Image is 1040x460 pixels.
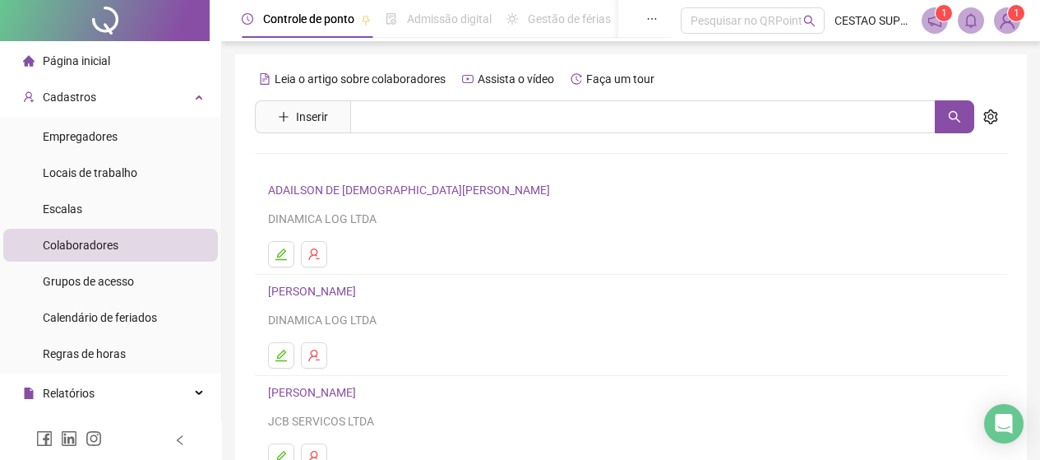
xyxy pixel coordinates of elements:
span: 1 [941,7,947,19]
img: 84849 [995,8,1019,33]
span: Faça um tour [586,72,654,86]
span: Gestão de férias [528,12,611,26]
span: Relatórios [43,387,95,400]
span: Assista o vídeo [478,72,554,86]
span: Página inicial [43,54,110,67]
span: edit [275,248,288,261]
span: youtube [462,73,474,85]
span: Cadastros [43,91,96,104]
span: Controle de ponto [263,12,354,26]
span: history [571,73,582,85]
span: Inserir [296,108,328,126]
span: Grupos de acesso [43,275,134,288]
a: [PERSON_NAME] [268,285,361,298]
a: [PERSON_NAME] [268,386,361,399]
span: user-delete [307,349,321,362]
span: clock-circle [242,13,253,25]
div: DINAMICA LOG LTDA [268,210,994,228]
span: Admissão digital [407,12,492,26]
div: DINAMICA LOG LTDA [268,311,994,329]
span: notification [927,13,942,28]
span: linkedin [61,430,77,447]
span: file [23,388,35,399]
span: Leia o artigo sobre colaboradores [275,72,446,86]
span: Locais de trabalho [43,166,137,179]
span: Colaboradores [43,239,118,252]
span: Escalas [43,202,82,216]
span: Regras de horas [43,347,126,360]
div: JCB SERVICOS LTDA [268,412,994,430]
a: ADAILSON DE [DEMOGRAPHIC_DATA][PERSON_NAME] [268,184,555,197]
span: file-done [386,13,397,25]
span: plus [278,111,289,123]
sup: Atualize o seu contato no menu Meus Dados [1008,5,1024,21]
sup: 1 [936,5,952,21]
button: Inserir [265,104,341,130]
span: Calendário de feriados [43,311,157,324]
span: facebook [36,430,53,447]
span: setting [983,109,998,124]
span: left [174,434,186,446]
span: CESTAO SUPERMERCADOS [834,12,912,30]
span: user-delete [307,248,321,261]
span: 1 [1014,7,1019,19]
div: Open Intercom Messenger [984,404,1024,444]
span: search [803,15,816,27]
span: user-add [23,91,35,103]
span: home [23,55,35,67]
span: Empregadores [43,130,118,143]
span: ellipsis [646,13,658,25]
span: pushpin [361,15,371,25]
span: edit [275,349,288,362]
span: instagram [86,430,102,447]
span: search [948,110,961,123]
span: sun [506,13,518,25]
span: bell [964,13,978,28]
span: file-text [259,73,270,85]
